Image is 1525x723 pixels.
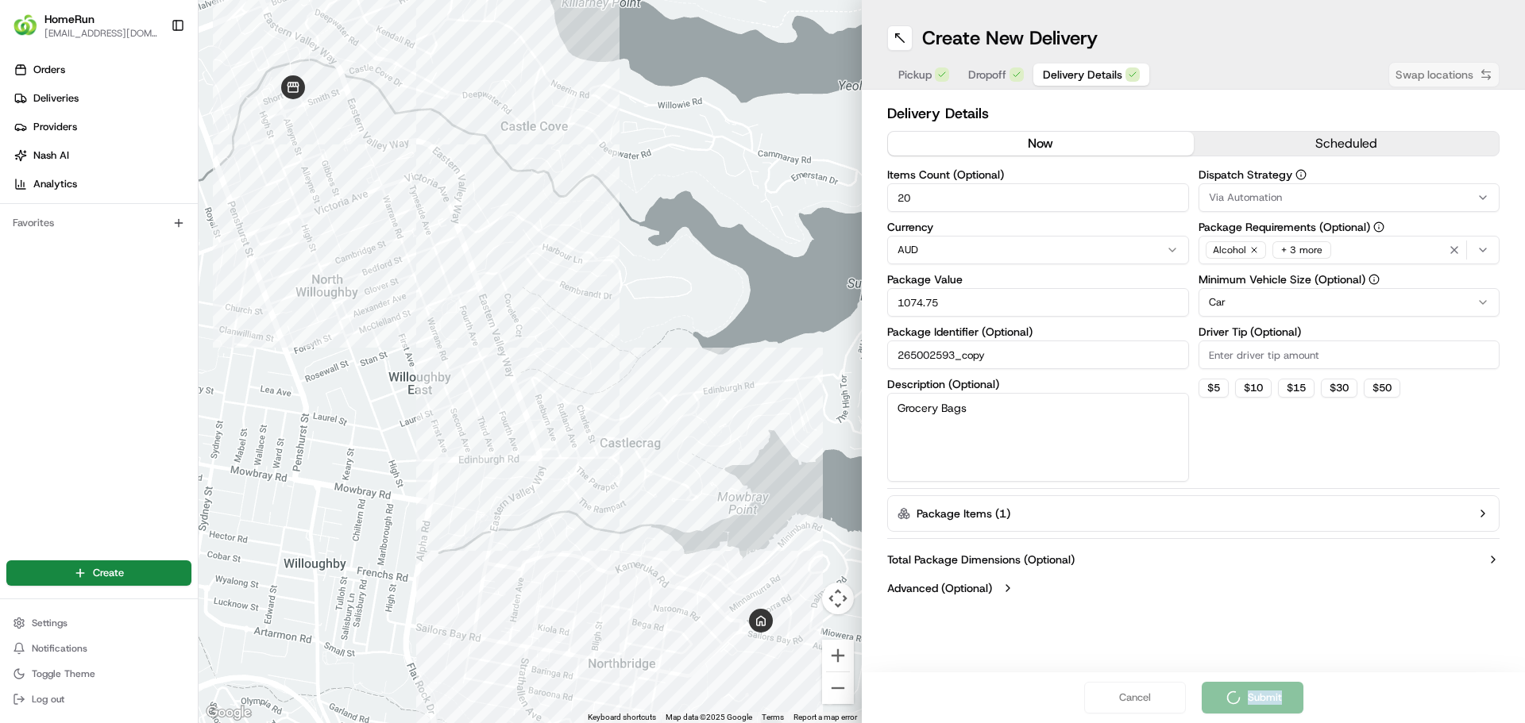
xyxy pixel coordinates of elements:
a: Open this area in Google Maps (opens a new window) [203,702,255,723]
a: Orders [6,57,198,83]
label: Total Package Dimensions (Optional) [887,552,1075,567]
button: Package Requirements (Optional) [1373,221,1384,233]
span: Dropoff [968,67,1006,83]
span: Pickup [898,67,932,83]
input: Enter number of items [887,183,1189,212]
button: Dispatch Strategy [1295,169,1307,180]
img: HomeRun [13,13,38,38]
button: $15 [1278,379,1315,398]
button: Zoom in [822,640,854,671]
button: Notifications [6,637,191,660]
input: Enter driver tip amount [1199,340,1500,369]
span: Delivery Details [1043,67,1122,83]
label: Driver Tip (Optional) [1199,326,1500,337]
textarea: Grocery Bags [887,393,1189,482]
a: Terms [762,713,784,721]
span: Toggle Theme [32,667,95,680]
input: Enter package identifier [887,340,1189,369]
span: Orders [33,63,65,77]
label: Package Value [887,274,1189,285]
button: Keyboard shortcuts [588,712,656,723]
button: Total Package Dimensions (Optional) [887,552,1500,567]
button: Via Automation [1199,183,1500,212]
h1: Create New Delivery [922,25,1098,51]
div: + 3 more [1272,241,1331,259]
div: Favorites [6,210,191,236]
button: Zoom out [822,672,854,704]
span: Map data ©2025 Google [666,713,752,721]
button: Advanced (Optional) [887,580,1500,596]
span: Via Automation [1209,190,1282,205]
span: Settings [32,617,68,629]
input: Enter package value [887,288,1189,317]
span: Providers [33,120,77,134]
label: Dispatch Strategy [1199,169,1500,180]
a: Deliveries [6,86,198,111]
button: $10 [1235,379,1272,398]
button: HomeRunHomeRun[EMAIL_ADDRESS][DOMAIN_NAME] [6,6,164,44]
label: Package Requirements (Optional) [1199,221,1500,233]
button: Package Items (1) [887,495,1500,532]
img: Google [203,702,255,723]
h2: Delivery Details [887,102,1500,125]
button: Create [6,560,191,586]
a: Report a map error [793,713,857,721]
span: Deliveries [33,91,79,106]
label: Advanced (Optional) [887,580,992,596]
button: [EMAIL_ADDRESS][DOMAIN_NAME] [44,27,158,40]
label: Currency [887,221,1189,233]
button: Log out [6,688,191,710]
button: Alcohol+ 3 more [1199,236,1500,264]
a: Providers [6,114,198,140]
label: Items Count (Optional) [887,169,1189,180]
button: $30 [1321,379,1357,398]
label: Package Items ( 1 ) [917,506,1010,521]
button: Minimum Vehicle Size (Optional) [1369,274,1380,285]
button: now [888,132,1194,156]
span: Create [93,566,124,580]
label: Package Identifier (Optional) [887,326,1189,337]
label: Description (Optional) [887,379,1189,390]
span: Nash AI [33,148,69,163]
span: Analytics [33,177,77,191]
button: $5 [1199,379,1229,398]
a: Nash AI [6,143,198,168]
button: HomeRun [44,11,95,27]
button: $50 [1364,379,1400,398]
span: Log out [32,693,64,706]
label: Minimum Vehicle Size (Optional) [1199,274,1500,285]
span: Alcohol [1213,244,1246,256]
a: Analytics [6,171,198,197]
span: Notifications [32,642,87,655]
button: Toggle Theme [6,663,191,685]
button: Map camera controls [822,583,854,614]
button: scheduled [1194,132,1500,156]
button: Settings [6,612,191,634]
